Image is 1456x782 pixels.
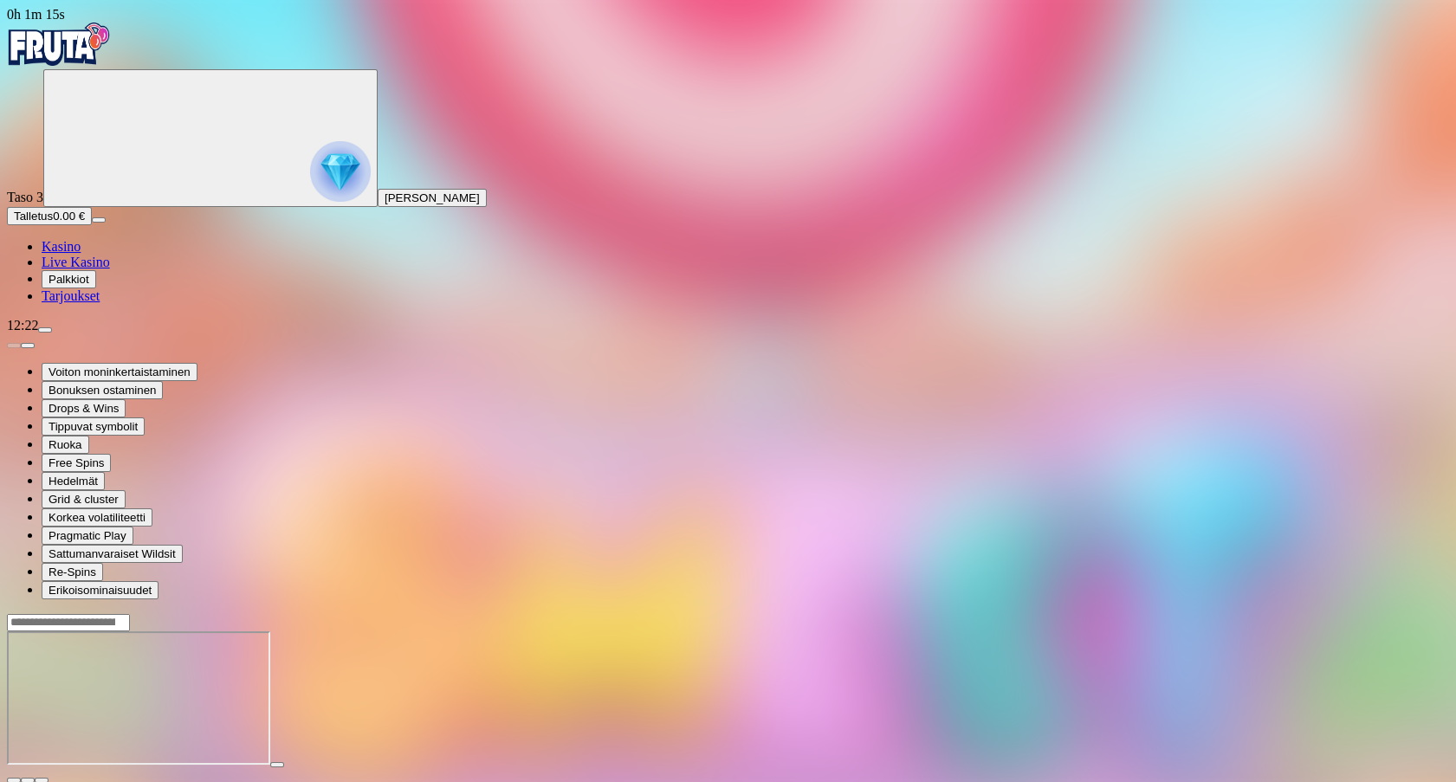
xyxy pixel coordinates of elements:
[42,239,81,254] a: Kasino
[7,23,111,66] img: Fruta
[7,190,43,204] span: Taso 3
[42,545,183,563] button: Sattumanvaraiset Wildsit
[7,239,1449,304] nav: Main menu
[42,399,126,417] button: Drops & Wins
[7,318,38,333] span: 12:22
[49,456,104,469] span: Free Spins
[49,384,156,397] span: Bonuksen ostaminen
[49,529,126,542] span: Pragmatic Play
[7,614,130,631] input: Search
[53,210,85,223] span: 0.00 €
[378,189,487,207] button: [PERSON_NAME]
[42,527,133,545] button: Pragmatic Play
[42,381,163,399] button: Bonuksen ostaminen
[42,288,100,303] a: Tarjoukset
[49,547,176,560] span: Sattumanvaraiset Wildsit
[49,584,152,597] span: Erikoisominaisuudet
[42,363,197,381] button: Voiton moninkertaistaminen
[38,327,52,333] button: menu
[49,438,82,451] span: Ruoka
[385,191,480,204] span: [PERSON_NAME]
[21,343,35,348] button: next slide
[270,762,284,767] button: play icon
[42,270,96,288] button: Palkkiot
[7,7,65,22] span: user session time
[7,343,21,348] button: prev slide
[49,565,96,578] span: Re-Spins
[42,417,145,436] button: Tippuvat symbolit
[42,436,89,454] button: Ruoka
[42,255,110,269] a: Live Kasino
[42,563,103,581] button: Re-Spins
[42,472,105,490] button: Hedelmät
[49,273,89,286] span: Palkkiot
[49,365,191,378] span: Voiton moninkertaistaminen
[42,581,159,599] button: Erikoisominaisuudet
[43,69,378,207] button: reward progress
[310,141,371,202] img: reward progress
[42,454,111,472] button: Free Spins
[42,508,152,527] button: Korkea volatiliteetti
[49,402,119,415] span: Drops & Wins
[7,23,1449,304] nav: Primary
[49,511,146,524] span: Korkea volatiliteetti
[49,475,98,488] span: Hedelmät
[14,210,53,223] span: Talletus
[42,490,126,508] button: Grid & cluster
[7,54,111,68] a: Fruta
[7,631,270,765] iframe: Sweet Bonanza
[7,207,92,225] button: Talletusplus icon0.00 €
[49,420,138,433] span: Tippuvat symbolit
[49,493,119,506] span: Grid & cluster
[92,217,106,223] button: menu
